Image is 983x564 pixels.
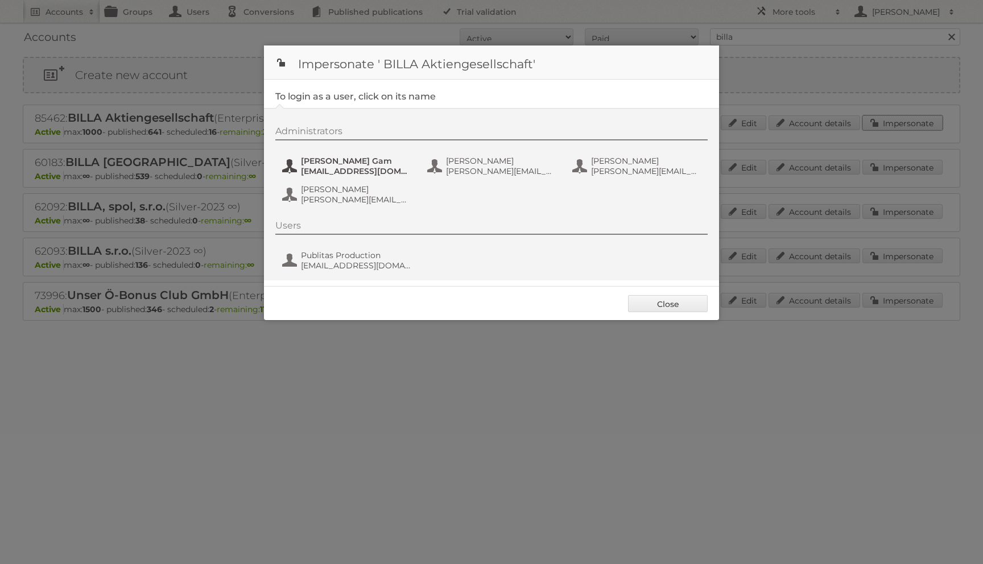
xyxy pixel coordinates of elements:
span: [PERSON_NAME] [446,156,556,166]
span: [PERSON_NAME] Gam [301,156,411,166]
button: [PERSON_NAME] Gam [EMAIL_ADDRESS][DOMAIN_NAME] [281,155,415,177]
span: [EMAIL_ADDRESS][DOMAIN_NAME] [301,166,411,176]
button: [PERSON_NAME] [PERSON_NAME][EMAIL_ADDRESS][DOMAIN_NAME] [426,155,560,177]
div: Users [275,220,708,235]
span: [PERSON_NAME][EMAIL_ADDRESS][DOMAIN_NAME] [591,166,701,176]
h1: Impersonate ' BILLA Aktiengesellschaft' [264,45,719,80]
legend: To login as a user, click on its name [275,91,436,102]
span: [PERSON_NAME] [591,156,701,166]
span: [EMAIL_ADDRESS][DOMAIN_NAME] [301,260,411,271]
button: Publitas Production [EMAIL_ADDRESS][DOMAIN_NAME] [281,249,415,272]
span: [PERSON_NAME] [301,184,411,194]
span: Publitas Production [301,250,411,260]
div: Administrators [275,126,708,140]
button: [PERSON_NAME] [PERSON_NAME][EMAIL_ADDRESS][DOMAIN_NAME] [571,155,705,177]
a: Close [628,295,708,312]
span: [PERSON_NAME][EMAIL_ADDRESS][DOMAIN_NAME] [446,166,556,176]
button: [PERSON_NAME] [PERSON_NAME][EMAIL_ADDRESS][DOMAIN_NAME] [281,183,415,206]
span: [PERSON_NAME][EMAIL_ADDRESS][DOMAIN_NAME] [301,194,411,205]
